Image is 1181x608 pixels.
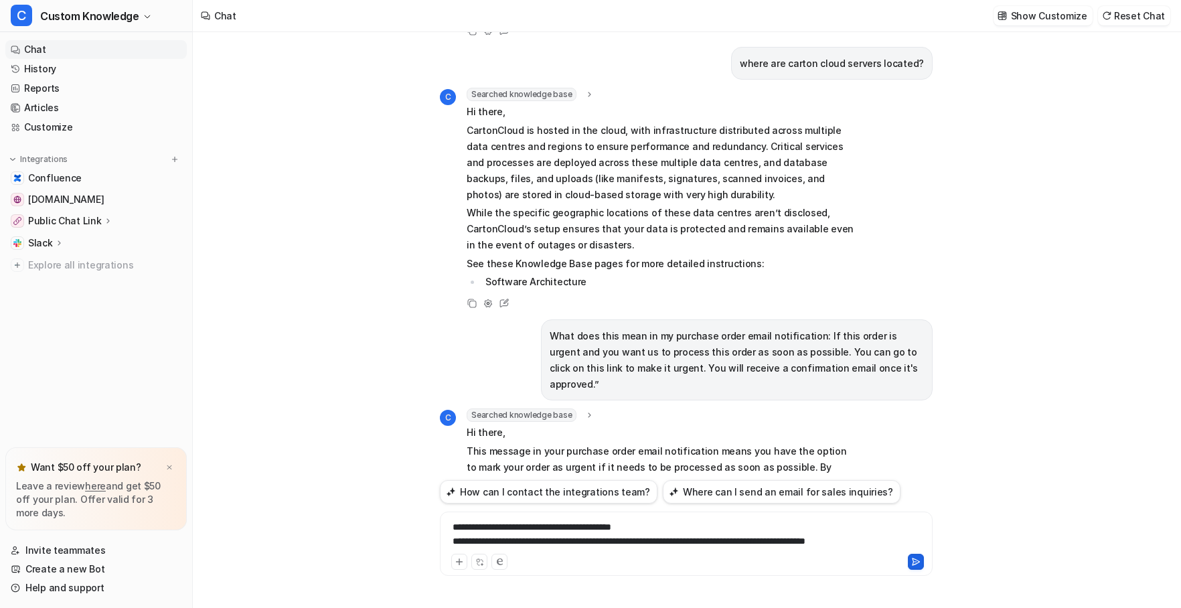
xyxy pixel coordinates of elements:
img: expand menu [8,155,17,164]
a: Create a new Bot [5,560,187,579]
p: CartonCloud is hosted in the cloud, with infrastructure distributed across multiple data centres ... [467,123,858,203]
button: Show Customize [994,6,1093,25]
button: Where can I send an email for sales inquiries? [663,480,900,504]
span: C [440,89,456,105]
p: See these Knowledge Base pages for more detailed instructions: [467,256,858,272]
span: Confluence [28,171,82,185]
p: Leave a review and get $50 off your plan. Offer valid for 3 more days. [16,479,176,520]
span: C [440,410,456,426]
img: Public Chat Link [13,217,21,225]
p: Integrations [20,154,68,165]
button: Reset Chat [1098,6,1170,25]
span: [DOMAIN_NAME] [28,193,104,206]
span: Searched knowledge base [467,88,576,101]
p: Public Chat Link [28,214,102,228]
p: This message in your purchase order email notification means you have the option to mark your ord... [467,443,858,540]
a: help.cartoncloud.com[DOMAIN_NAME] [5,190,187,209]
p: Slack [28,236,53,250]
p: Show Customize [1011,9,1087,23]
img: help.cartoncloud.com [13,196,21,204]
img: star [16,462,27,473]
button: How can I contact the integrations team? [440,480,657,504]
button: Integrations [5,153,72,166]
img: explore all integrations [11,258,24,272]
a: here [85,480,106,491]
img: Slack [13,239,21,247]
a: Invite teammates [5,541,187,560]
p: While the specific geographic locations of these data centres aren’t disclosed, CartonCloud’s set... [467,205,858,253]
span: Custom Knowledge [40,7,139,25]
a: Reports [5,79,187,98]
img: x [165,463,173,472]
a: Articles [5,98,187,117]
p: Hi there, [467,425,858,441]
a: History [5,60,187,78]
span: Searched knowledge base [467,408,576,422]
img: reset [1102,11,1111,21]
p: What does this mean in my purchase order email notification: If this order is urgent and you want... [550,328,924,392]
a: ConfluenceConfluence [5,169,187,187]
a: Chat [5,40,187,59]
li: Software Architecture [481,274,858,290]
p: where are carton cloud servers located? [740,56,924,72]
a: Help and support [5,579,187,597]
img: customize [998,11,1007,21]
img: Confluence [13,174,21,182]
p: Want $50 off your plan? [31,461,141,474]
img: menu_add.svg [170,155,179,164]
p: Hi there, [467,104,858,120]
a: Customize [5,118,187,137]
div: Chat [214,9,236,23]
span: Explore all integrations [28,254,181,276]
a: Explore all integrations [5,256,187,275]
span: C [11,5,32,26]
